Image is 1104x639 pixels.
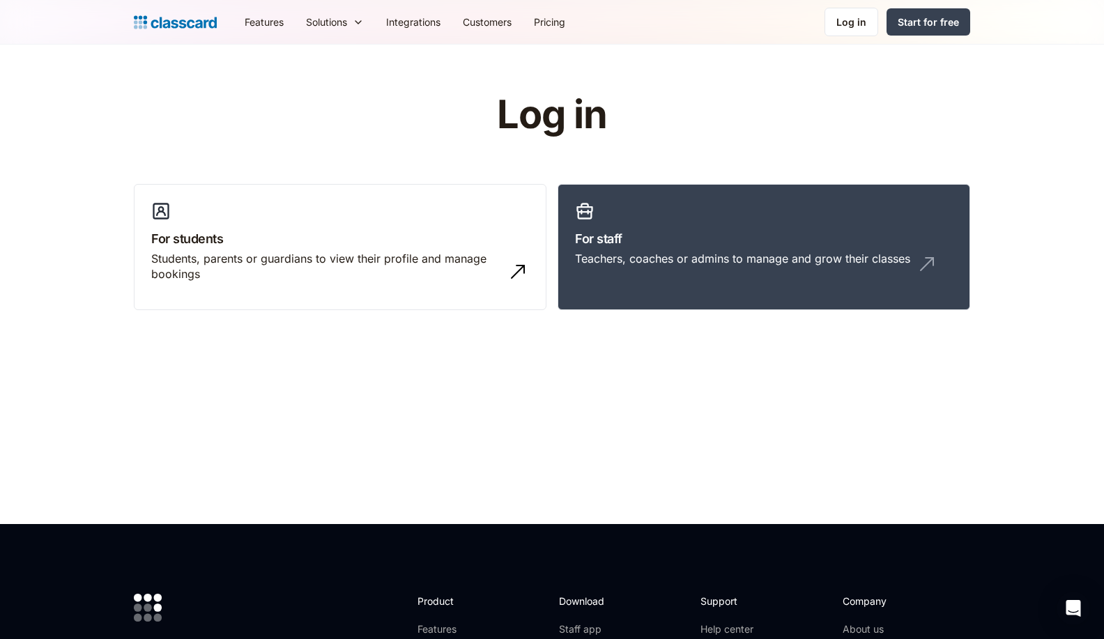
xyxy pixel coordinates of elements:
a: About us [843,622,935,636]
h2: Download [559,594,616,608]
div: Solutions [306,15,347,29]
a: For staffTeachers, coaches or admins to manage and grow their classes [558,184,970,311]
h2: Product [417,594,492,608]
a: Features [233,6,295,38]
a: Help center [700,622,757,636]
a: Staff app [559,622,616,636]
h3: For staff [575,229,953,248]
a: Features [417,622,492,636]
a: home [134,13,217,32]
a: Start for free [887,8,970,36]
h3: For students [151,229,529,248]
a: Integrations [375,6,452,38]
div: Start for free [898,15,959,29]
div: Solutions [295,6,375,38]
a: Pricing [523,6,576,38]
div: Open Intercom Messenger [1057,592,1090,625]
div: Log in [836,15,866,29]
h2: Company [843,594,935,608]
a: Log in [825,8,878,36]
h2: Support [700,594,757,608]
h1: Log in [331,93,774,137]
a: For studentsStudents, parents or guardians to view their profile and manage bookings [134,184,546,311]
div: Teachers, coaches or admins to manage and grow their classes [575,251,910,266]
a: Customers [452,6,523,38]
div: Students, parents or guardians to view their profile and manage bookings [151,251,501,282]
